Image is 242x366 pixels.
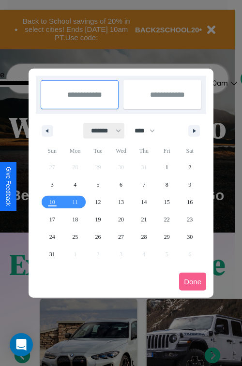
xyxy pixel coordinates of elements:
[133,193,155,211] button: 14
[179,193,201,211] button: 16
[141,228,147,246] span: 28
[141,193,147,211] span: 14
[49,211,55,228] span: 17
[87,228,109,246] button: 26
[155,211,178,228] button: 22
[95,193,101,211] span: 12
[95,228,101,246] span: 26
[63,228,86,246] button: 25
[109,211,132,228] button: 20
[133,176,155,193] button: 7
[63,176,86,193] button: 4
[187,211,193,228] span: 23
[179,143,201,159] span: Sat
[63,193,86,211] button: 11
[155,193,178,211] button: 15
[188,159,191,176] span: 2
[41,193,63,211] button: 10
[118,211,124,228] span: 20
[87,143,109,159] span: Tue
[49,228,55,246] span: 24
[41,143,63,159] span: Sun
[118,193,124,211] span: 13
[179,211,201,228] button: 23
[87,211,109,228] button: 19
[41,176,63,193] button: 3
[166,176,168,193] span: 8
[155,159,178,176] button: 1
[133,228,155,246] button: 28
[164,211,170,228] span: 22
[72,193,78,211] span: 11
[109,176,132,193] button: 6
[109,193,132,211] button: 13
[109,228,132,246] button: 27
[166,159,168,176] span: 1
[49,246,55,263] span: 31
[74,176,76,193] span: 4
[72,211,78,228] span: 18
[109,143,132,159] span: Wed
[179,228,201,246] button: 30
[120,176,122,193] span: 6
[164,193,170,211] span: 15
[141,211,147,228] span: 21
[10,333,33,356] div: Open Intercom Messenger
[133,143,155,159] span: Thu
[187,193,193,211] span: 16
[41,228,63,246] button: 24
[87,193,109,211] button: 12
[95,211,101,228] span: 19
[63,143,86,159] span: Mon
[63,211,86,228] button: 18
[155,176,178,193] button: 8
[51,176,54,193] span: 3
[87,176,109,193] button: 5
[155,143,178,159] span: Fri
[5,167,12,206] div: Give Feedback
[164,228,170,246] span: 29
[118,228,124,246] span: 27
[155,228,178,246] button: 29
[41,246,63,263] button: 31
[179,159,201,176] button: 2
[179,273,206,291] button: Done
[49,193,55,211] span: 10
[72,228,78,246] span: 25
[179,176,201,193] button: 9
[188,176,191,193] span: 9
[97,176,100,193] span: 5
[41,211,63,228] button: 17
[187,228,193,246] span: 30
[133,211,155,228] button: 21
[142,176,145,193] span: 7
